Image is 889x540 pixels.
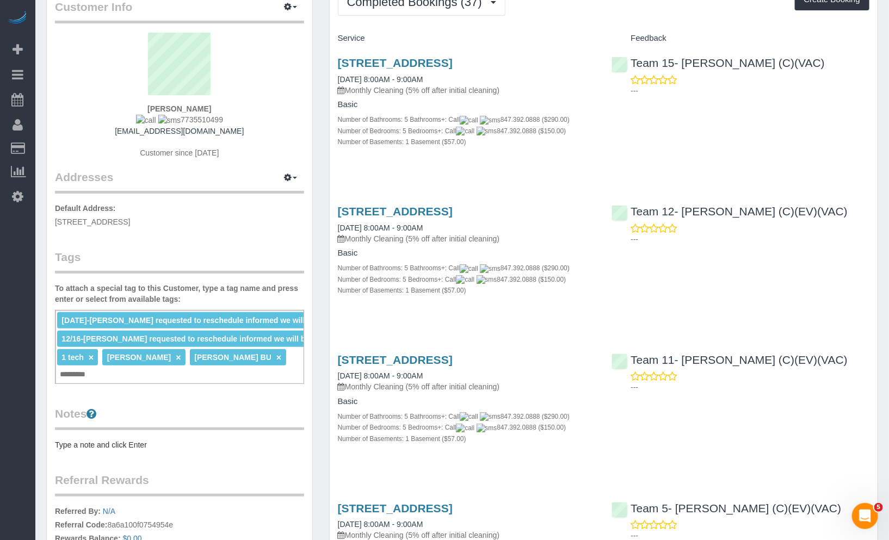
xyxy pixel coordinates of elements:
[338,75,423,84] a: [DATE] 8:00AM - 9:00AM
[55,283,304,305] label: To attach a special tag to this Customer, type a tag name and press enter or select from availabl...
[612,57,825,69] a: Team 15- [PERSON_NAME] (C)(VAC)
[55,472,304,496] legend: Referral Rewards
[61,316,413,325] span: [DATE]-[PERSON_NAME] requested to reschedule informed we will be sending [PERSON_NAME]
[612,353,848,366] a: Team 11- [PERSON_NAME] (C)(EV)(VAC)
[55,249,304,274] legend: Tags
[477,424,497,433] img: sms
[7,11,28,26] img: Automaid Logo
[338,249,596,258] h4: Basic
[338,138,466,146] small: Number of Basements: 1 Basement ($57.00)
[147,104,211,113] strong: [PERSON_NAME]
[136,115,156,126] img: call
[456,127,474,136] img: call
[115,127,244,135] a: [EMAIL_ADDRESS][DOMAIN_NAME]
[61,334,407,343] span: 12/16-[PERSON_NAME] requested to reschedule informed we will be sending [PERSON_NAME]
[338,381,596,392] p: Monthly Cleaning (5% off after initial cleaning)
[612,34,869,43] h4: Feedback
[338,435,466,443] small: Number of Basements: 1 Basement ($57.00)
[480,412,501,421] img: sms
[477,127,497,136] img: sms
[338,520,423,529] a: [DATE] 8:00AM - 9:00AM
[480,116,501,125] img: sms
[631,85,869,96] p: ---
[338,502,453,514] a: [STREET_ADDRESS]
[338,264,570,272] span: Number of Bathrooms: 5 Bathrooms+: Call 847.392.0888 ($290.00)
[107,353,171,362] span: [PERSON_NAME]
[456,424,474,433] img: call
[338,371,423,380] a: [DATE] 8:00AM - 9:00AM
[338,127,566,135] span: Number of Bedrooms: 5 Bedrooms+: Call 847.392.0888 ($150.00)
[338,424,566,431] span: Number of Bedrooms: 5 Bedrooms+: Call 847.392.0888 ($150.00)
[338,287,466,294] small: Number of Basements: 1 Basement ($57.00)
[874,503,883,512] span: 5
[140,148,219,157] span: Customer since [DATE]
[176,353,181,362] a: ×
[460,264,478,274] img: call
[852,503,878,529] iframe: Intercom live chat
[103,507,115,516] a: N/A
[460,412,478,421] img: call
[158,115,181,126] img: sms
[631,234,869,245] p: ---
[55,519,107,530] label: Referral Code:
[338,57,453,69] a: [STREET_ADDRESS]
[338,353,453,366] a: [STREET_ADDRESS]
[338,205,453,218] a: [STREET_ADDRESS]
[338,233,596,244] p: Monthly Cleaning (5% off after initial cleaning)
[338,116,570,123] span: Number of Bathrooms: 5 Bathrooms+: Call 847.392.0888 ($290.00)
[338,100,596,109] h4: Basic
[338,34,596,43] h4: Service
[61,353,83,362] span: 1 tech
[612,205,848,218] a: Team 12- [PERSON_NAME] (C)(EV)(VAC)
[338,224,423,232] a: [DATE] 8:00AM - 9:00AM
[338,85,596,96] p: Monthly Cleaning (5% off after initial cleaning)
[55,439,304,450] pre: Type a note and click Enter
[194,353,271,362] span: [PERSON_NAME] BU
[338,397,596,406] h4: Basic
[338,413,570,420] span: Number of Bathrooms: 5 Bathrooms+: Call 847.392.0888 ($290.00)
[456,275,474,284] img: call
[89,353,94,362] a: ×
[612,502,841,514] a: Team 5- [PERSON_NAME] (C)(EV)(VAC)
[480,264,501,274] img: sms
[276,353,281,362] a: ×
[55,506,101,517] label: Referred By:
[55,218,130,226] span: [STREET_ADDRESS]
[460,116,478,125] img: call
[338,276,566,283] span: Number of Bedrooms: 5 Bedrooms+: Call 847.392.0888 ($150.00)
[477,275,497,284] img: sms
[55,203,116,214] label: Default Address:
[631,382,869,393] p: ---
[55,406,304,430] legend: Notes
[136,115,223,124] span: 7735510499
